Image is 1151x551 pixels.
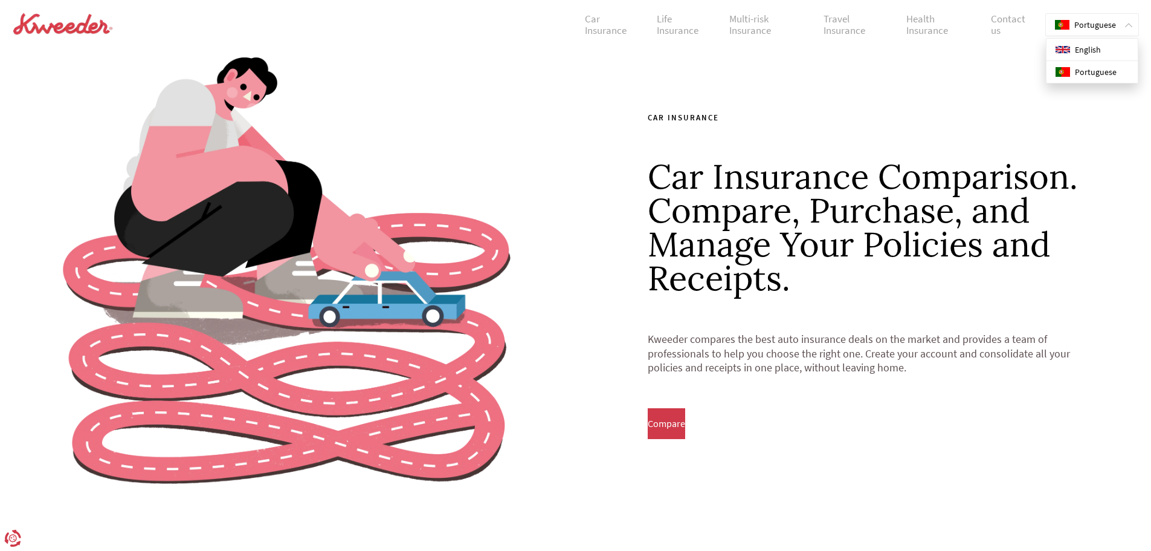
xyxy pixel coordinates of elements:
[648,155,1078,299] font: Car Insurance Comparison. Compare, Purchase, and Manage Your Policies and Receipts.
[1075,44,1101,55] font: English
[12,12,114,38] a: logo
[648,421,685,429] a: Compare
[657,12,698,37] font: Life Insurance
[897,13,982,37] a: Health Insurance
[729,12,771,37] font: Multi-risk Insurance
[648,332,1070,374] font: Kweeder compares the best auto insurance deals on the market and provides a team of professionals...
[648,112,719,123] font: Car Insurance
[648,13,720,37] a: Life Insurance
[991,12,1025,37] font: Contact us
[1075,67,1117,77] font: Portuguese
[576,13,648,37] a: Car Insurance
[982,13,1042,37] a: Contact us
[906,12,948,37] font: Health Insurance
[648,417,685,429] font: Compare
[824,12,865,37] font: Travel Insurance
[585,12,627,37] font: Car Insurance
[648,408,685,439] button: Compare
[1074,19,1116,30] font: Portuguese
[720,13,815,37] a: Multi-risk Insurance
[814,13,897,37] a: Travel Insurance
[12,12,114,36] img: logo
